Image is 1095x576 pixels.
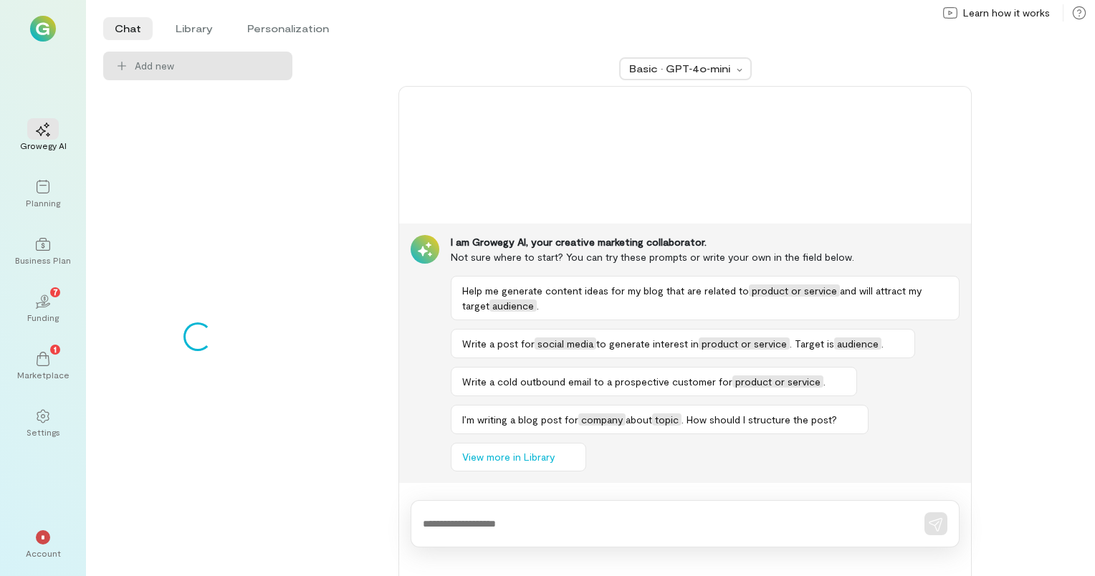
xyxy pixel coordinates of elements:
[451,249,960,264] div: Not sure where to start? You can try these prompts or write your own in the field below.
[451,367,857,396] button: Write a cold outbound email to a prospective customer forproduct or service.
[451,329,915,358] button: Write a post forsocial mediato generate interest inproduct or service. Target isaudience.
[15,254,71,266] div: Business Plan
[462,375,732,388] span: Write a cold outbound email to a prospective customer for
[489,299,537,312] span: audience
[17,398,69,449] a: Settings
[53,285,58,298] span: 7
[963,6,1050,20] span: Learn how it works
[462,284,749,297] span: Help me generate content ideas for my blog that are related to
[17,111,69,163] a: Growegy AI
[823,375,826,388] span: .
[164,17,224,40] li: Library
[462,337,535,350] span: Write a post for
[17,369,70,380] div: Marketplace
[451,235,960,249] div: I am Growegy AI, your creative marketing collaborator.
[732,375,823,388] span: product or service
[17,519,69,570] div: *Account
[535,337,596,350] span: social media
[537,299,539,312] span: .
[881,337,884,350] span: .
[462,413,578,426] span: I’m writing a blog post for
[451,276,960,320] button: Help me generate content ideas for my blog that are related toproduct or serviceand will attract ...
[54,342,57,355] span: 1
[699,337,790,350] span: product or service
[26,547,61,559] div: Account
[20,140,67,151] div: Growegy AI
[629,62,732,76] div: Basic · GPT‑4o‑mini
[626,413,652,426] span: about
[17,168,69,220] a: Planning
[596,337,699,350] span: to generate interest in
[103,17,153,40] li: Chat
[749,284,840,297] span: product or service
[834,337,881,350] span: audience
[578,413,626,426] span: company
[17,340,69,392] a: Marketplace
[236,17,340,40] li: Personalization
[17,283,69,335] a: Funding
[135,59,281,73] span: Add new
[17,226,69,277] a: Business Plan
[26,197,60,208] div: Planning
[27,426,60,438] div: Settings
[27,312,59,323] div: Funding
[790,337,834,350] span: . Target is
[462,450,555,464] span: View more in Library
[451,405,869,434] button: I’m writing a blog post forcompanyabouttopic. How should I structure the post?
[451,443,586,471] button: View more in Library
[682,413,837,426] span: . How should I structure the post?
[652,413,682,426] span: topic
